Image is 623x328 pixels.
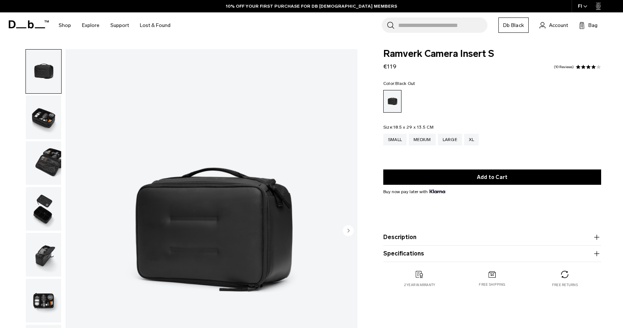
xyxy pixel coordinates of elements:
[26,187,61,231] img: Ramverk Camera Insert S Black Out
[383,81,415,86] legend: Color:
[226,3,397,9] a: 10% OFF YOUR FIRST PURCHASE FOR DB [DEMOGRAPHIC_DATA] MEMBERS
[552,282,578,288] p: Free returns
[549,22,568,29] span: Account
[395,81,415,86] span: Black Out
[464,134,479,145] a: XL
[588,22,597,29] span: Bag
[26,141,62,186] button: Ramverk Camera Insert S Black Out
[383,49,601,59] span: Ramverk Camera Insert S
[383,125,434,129] legend: Size:
[26,233,61,277] img: Ramverk Camera Insert S Black Out
[343,225,354,238] button: Next slide
[540,21,568,30] a: Account
[383,63,396,70] span: €119
[140,12,171,38] a: Lost & Found
[26,50,61,93] img: Ramverk Camera Insert S Black Out
[383,249,601,258] button: Specifications
[430,190,445,193] img: {"height" => 20, "alt" => "Klarna"}
[438,134,462,145] a: Large
[26,279,61,323] img: Ramverk Camera Insert S Black Out
[26,278,62,323] button: Ramverk Camera Insert S Black Out
[479,282,505,287] p: Free shipping
[498,17,529,33] a: Db Black
[383,90,401,113] a: Black Out
[26,141,61,185] img: Ramverk Camera Insert S Black Out
[82,12,99,38] a: Explore
[110,12,129,38] a: Support
[383,169,601,185] button: Add to Cart
[393,125,434,130] span: 18.5 x 29 x 13.5 CM
[554,65,574,69] a: 10 reviews
[383,134,407,145] a: Small
[53,12,176,38] nav: Main Navigation
[26,187,62,231] button: Ramverk Camera Insert S Black Out
[26,49,62,94] button: Ramverk Camera Insert S Black Out
[579,21,597,30] button: Bag
[26,95,62,140] button: Ramverk Camera Insert S Black Out
[409,134,436,145] a: Medium
[26,233,62,277] button: Ramverk Camera Insert S Black Out
[59,12,71,38] a: Shop
[383,188,445,195] span: Buy now pay later with
[383,233,601,242] button: Description
[26,95,61,139] img: Ramverk Camera Insert S Black Out
[404,282,435,288] p: 2 year warranty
